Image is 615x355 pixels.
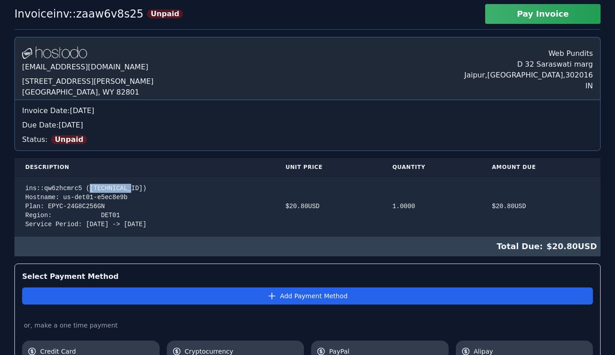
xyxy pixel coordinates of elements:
[22,131,593,145] div: Status:
[275,158,381,177] th: Unit Price
[14,158,275,177] th: Description
[496,240,546,253] span: Total Due:
[485,4,601,24] button: Pay Invoice
[25,184,264,229] div: ins::qw6zhcmrc5 ([TECHNICAL_ID]) Hostname: us-det01-e5ec8e9b Plan: EPYC-24G8C256GN Region: DET01 ...
[464,70,593,81] div: Jaipur , [GEOGRAPHIC_DATA] , 302016
[14,7,143,21] div: Invoice inv::zaaw6v8s25
[51,135,87,144] span: Unpaid
[481,158,601,177] th: Amount Due
[22,287,593,305] button: Add Payment Method
[22,271,593,282] div: Select Payment Method
[22,321,593,330] div: or, make a one time payment
[464,59,593,70] div: D 32 Saraswati marg
[22,120,593,131] div: Due Date: [DATE]
[464,45,593,59] div: Web Pundits
[22,105,593,116] div: Invoice Date: [DATE]
[14,237,601,256] div: $ 20.80 USD
[492,202,590,211] div: $ 20.80 USD
[464,81,593,91] div: IN
[381,158,481,177] th: Quantity
[22,60,154,76] div: [EMAIL_ADDRESS][DOMAIN_NAME]
[22,46,87,60] img: Logo
[22,87,154,98] div: [GEOGRAPHIC_DATA], WY 82801
[22,76,154,87] div: [STREET_ADDRESS][PERSON_NAME]
[285,202,371,211] div: $ 20.80 USD
[392,202,470,211] div: 1.0000
[147,9,183,18] span: Unpaid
